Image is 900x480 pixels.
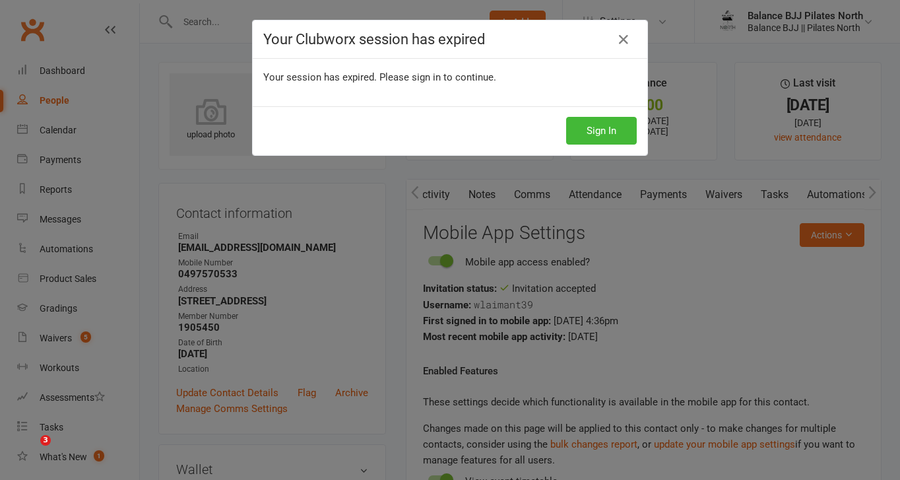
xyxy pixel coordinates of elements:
[613,29,634,50] a: Close
[40,435,51,446] span: 3
[566,117,637,145] button: Sign In
[263,71,496,83] span: Your session has expired. Please sign in to continue.
[13,435,45,467] iframe: Intercom live chat
[263,31,637,48] h4: Your Clubworx session has expired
